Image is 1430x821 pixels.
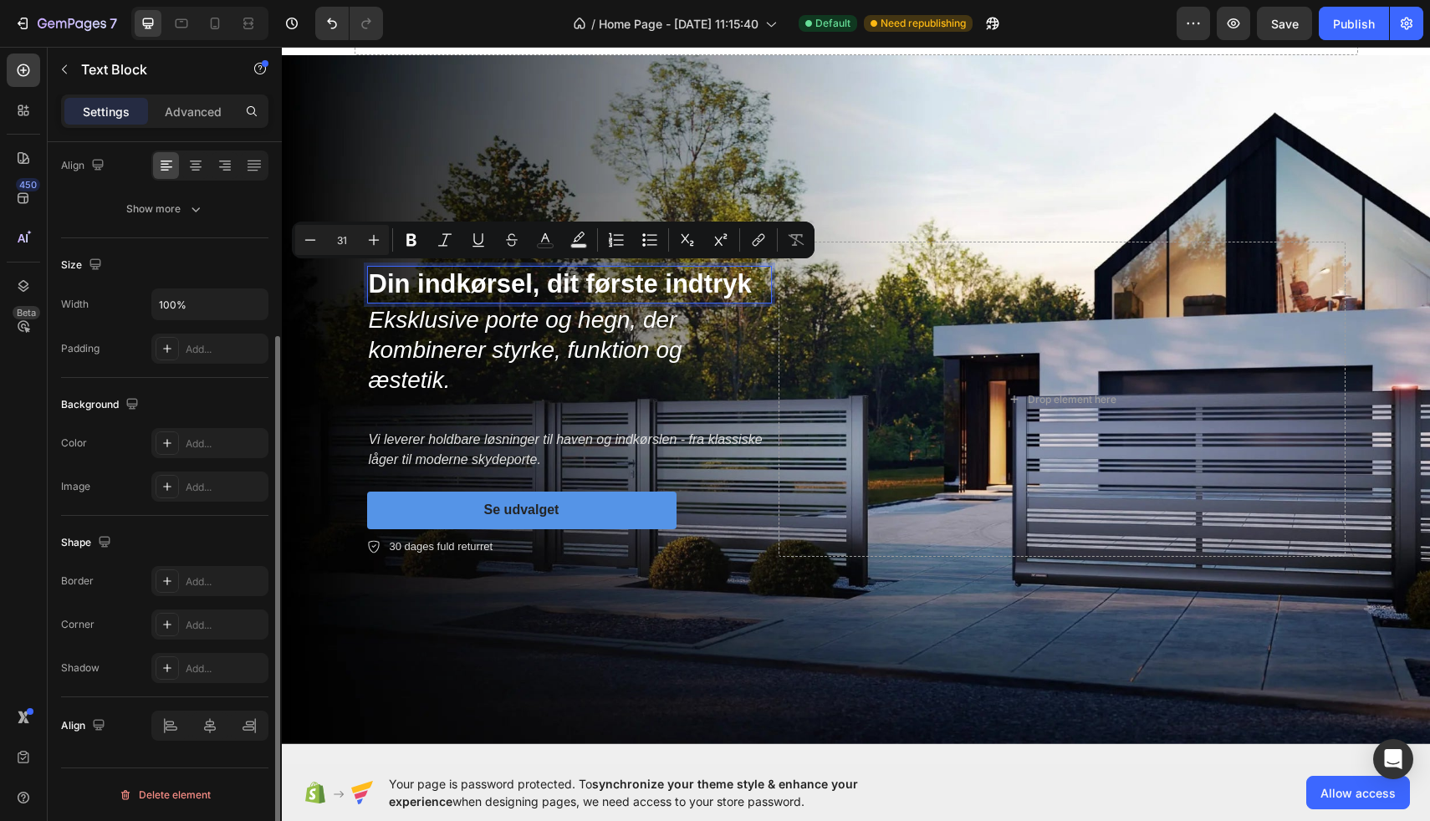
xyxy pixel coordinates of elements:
[186,661,264,676] div: Add...
[126,201,204,217] div: Show more
[81,59,223,79] p: Text Block
[1257,7,1312,40] button: Save
[1271,17,1299,31] span: Save
[1373,739,1413,779] div: Open Intercom Messenger
[61,341,100,356] div: Padding
[746,346,835,360] div: Drop element here
[61,617,94,632] div: Corner
[61,155,108,177] div: Align
[599,15,758,33] span: Home Page - [DATE] 11:15:40
[61,254,105,277] div: Size
[61,715,109,737] div: Align
[152,289,268,319] input: Auto
[389,777,858,808] span: synchronize your theme style & enhance your experience
[389,775,923,810] span: Your page is password protected. To when designing pages, we need access to your store password.
[186,342,264,357] div: Add...
[292,222,815,258] div: Editor contextual toolbar
[61,782,268,808] button: Delete element
[1319,7,1389,40] button: Publish
[61,660,100,676] div: Shadow
[16,178,40,191] div: 450
[61,574,94,589] div: Border
[13,306,40,319] div: Beta
[1320,784,1396,802] span: Allow access
[282,47,1430,764] iframe: Design area
[61,297,89,312] div: Width
[61,194,268,224] button: Show more
[7,7,125,40] button: 7
[815,16,850,31] span: Default
[110,13,117,33] p: 7
[591,15,595,33] span: /
[186,618,264,633] div: Add...
[315,7,383,40] div: Undo/Redo
[165,103,222,120] p: Advanced
[83,103,130,120] p: Settings
[61,479,90,494] div: Image
[881,16,966,31] span: Need republishing
[61,436,87,451] div: Color
[61,532,115,554] div: Shape
[186,436,264,451] div: Add...
[61,394,142,416] div: Background
[1306,776,1410,809] button: Allow access
[1333,15,1375,33] div: Publish
[119,785,211,805] div: Delete element
[186,480,264,495] div: Add...
[186,574,264,589] div: Add...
